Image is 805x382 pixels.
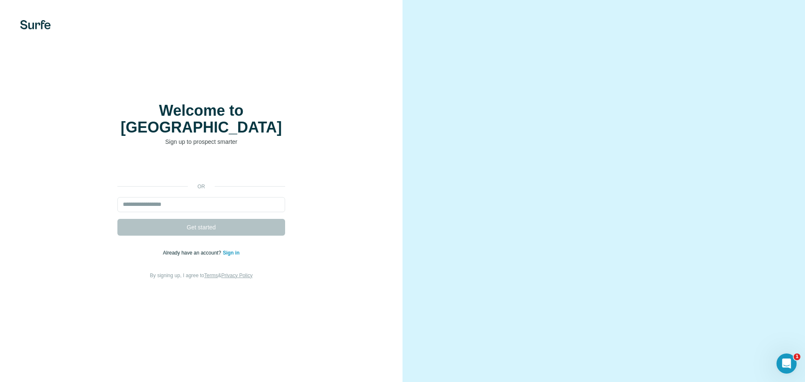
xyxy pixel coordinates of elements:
[188,183,215,190] p: or
[776,353,797,374] iframe: Intercom live chat
[150,273,253,278] span: By signing up, I agree to &
[117,102,285,136] h1: Welcome to [GEOGRAPHIC_DATA]
[163,250,223,256] span: Already have an account?
[20,20,51,29] img: Surfe's logo
[223,250,239,256] a: Sign in
[204,273,218,278] a: Terms
[117,138,285,146] p: Sign up to prospect smarter
[221,273,253,278] a: Privacy Policy
[794,353,800,360] span: 1
[113,159,289,177] iframe: Sign in with Google Button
